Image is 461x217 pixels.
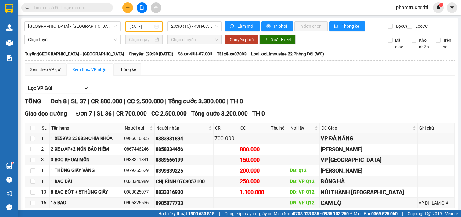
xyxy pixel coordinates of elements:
span: CC 2.500.000 [151,110,187,117]
input: 13/09/2025 [129,23,153,30]
div: 1 [41,135,49,142]
span: file-add [140,5,144,10]
div: VP [GEOGRAPHIC_DATA] [321,156,416,164]
span: Tổng cước 3.200.000 [191,110,248,117]
span: | [148,110,150,117]
span: Người gửi [125,125,148,131]
span: question-circle [6,177,12,183]
div: NÚI THÀNH [GEOGRAPHIC_DATA] [321,188,416,197]
span: bar-chart [334,24,339,29]
span: Làm mới [237,23,255,30]
span: plus [126,5,130,10]
span: SL 37 [71,98,86,105]
img: warehouse-icon [6,24,13,31]
div: DĐ: VP Q12 [290,199,319,207]
div: 2 [41,146,49,153]
th: Tên hàng [50,123,123,133]
img: warehouse-icon [6,163,13,169]
span: printer [266,24,272,29]
span: ⚪️ [350,212,352,215]
div: 0399839225 [156,167,212,175]
span: notification [6,190,12,196]
span: | [219,210,220,217]
span: Chuyến: (23:30 [DATE]) [129,51,173,57]
div: 0858334456 [156,145,212,153]
b: Tuyến: [GEOGRAPHIC_DATA] - [GEOGRAPHIC_DATA] [25,52,124,56]
span: Thống kê [342,23,360,30]
span: | [68,98,70,105]
span: TH 0 [230,98,243,105]
th: CR [214,123,239,133]
span: | [94,110,95,117]
button: Chuyển phơi [225,35,258,44]
span: | [188,110,190,117]
div: 0983025077 [124,189,153,196]
span: Giao dọc đường [25,110,67,117]
div: 700.000 [214,134,238,143]
span: 23:30 (TC) - 43H-07.003 [171,22,218,31]
span: Người nhận [156,125,207,131]
span: sync [230,24,235,29]
button: aim [151,2,161,13]
span: caret-down [449,5,455,10]
span: | [249,110,251,117]
span: Tổng cước 3.300.000 [168,98,225,105]
button: downloadXuất Excel [259,35,296,44]
span: download [264,37,268,42]
div: 0906826536 [124,199,153,207]
div: [PERSON_NAME] [321,145,416,154]
button: plus [122,2,133,13]
div: 0986616665 [124,135,153,142]
button: printerIn phơi [261,21,293,31]
span: Lọc CR [394,23,409,30]
div: 0889666199 [156,156,212,164]
button: caret-down [447,2,457,13]
span: CR 800.000 [91,98,122,105]
span: | [88,98,89,105]
span: SL 36 [97,110,112,117]
span: Tài xế: xe07003 [217,51,247,57]
th: Ghi chú [418,123,455,133]
div: ĐÔNG HÀ [321,177,416,186]
div: Xem theo VP gửi [30,66,61,73]
div: 8 BAO BỘT + 5THÙNG GIẤY [51,189,122,196]
span: phamtruc.tqdtl [391,4,433,11]
span: TỔNG [25,98,41,105]
div: 0905877733 [156,199,212,207]
th: Thu hộ [269,123,289,133]
span: Kho nhận [416,37,431,50]
div: [PERSON_NAME] [321,166,416,175]
button: syncLàm mới [225,21,260,31]
div: 200.000 [240,166,268,175]
th: CC [239,123,269,133]
span: TH 0 [252,110,265,117]
div: 1 THÙNG GIẤY VÀNG [51,167,122,174]
div: 1.100.000 [240,188,268,197]
span: down [84,86,88,91]
img: icon-new-feature [436,5,441,10]
span: message [6,204,12,210]
div: 0383931894 [156,135,212,142]
div: 1 [41,167,49,174]
div: 3 [41,156,49,164]
div: 3 BỌC KHOAI MÔN [51,156,122,164]
span: | [124,98,125,105]
span: Đơn 7 [76,110,92,117]
sup: 1 [12,162,13,164]
img: logo-vxr [5,4,13,13]
span: | [113,110,115,117]
div: DĐ: VP Q12 [290,178,319,185]
div: 0867446246 [124,146,153,153]
button: file-add [137,2,147,13]
div: Xem theo VP nhận [72,66,108,73]
span: 1 [440,3,442,7]
div: 800.000 [240,145,268,154]
div: 0938311841 [124,156,153,164]
div: 0979255629 [124,167,153,174]
button: bar-chartThống kê [329,21,365,31]
div: VP ĐÀ NĂNG [321,134,416,143]
strong: 1900 633 818 [188,211,214,216]
div: DĐ: q12 [290,167,319,174]
span: Chọn chuyến [171,35,218,44]
div: 1 [41,178,49,185]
